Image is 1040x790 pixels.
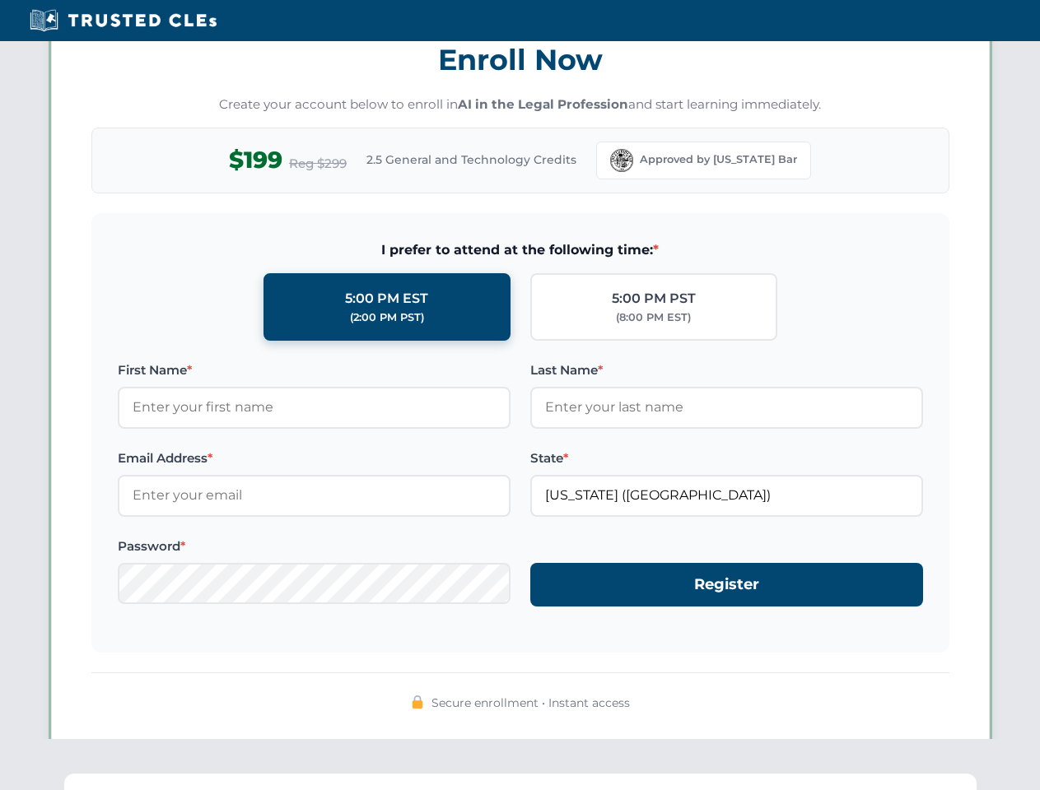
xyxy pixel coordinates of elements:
[91,34,949,86] h3: Enroll Now
[118,448,511,468] label: Email Address
[431,694,630,712] span: Secure enrollment • Instant access
[91,95,949,114] p: Create your account below to enroll in and start learning immediately.
[350,309,424,326] div: (2:00 PM PST)
[118,360,511,380] label: First Name
[530,360,923,380] label: Last Name
[118,239,923,261] span: I prefer to attend at the following time:
[530,563,923,606] button: Register
[411,695,424,709] img: 🔒
[118,537,511,556] label: Password
[530,475,923,516] input: Florida (FL)
[229,142,282,179] span: $199
[530,448,923,468] label: State
[612,288,696,309] div: 5:00 PM PST
[530,387,923,428] input: Enter your last name
[289,154,347,174] span: Reg $299
[640,151,797,168] span: Approved by [US_STATE] Bar
[118,475,511,516] input: Enter your email
[458,96,628,112] strong: AI in the Legal Profession
[345,288,428,309] div: 5:00 PM EST
[118,387,511,428] input: Enter your first name
[25,8,222,33] img: Trusted CLEs
[366,151,576,169] span: 2.5 General and Technology Credits
[610,149,633,172] img: Florida Bar
[616,309,691,326] div: (8:00 PM EST)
